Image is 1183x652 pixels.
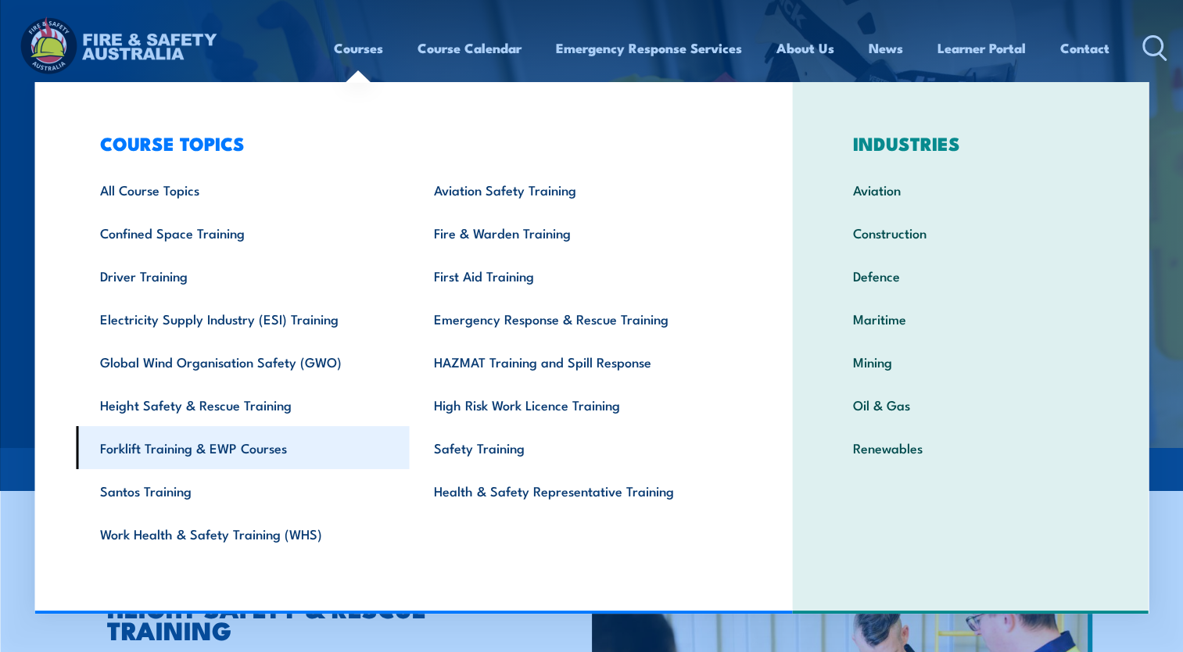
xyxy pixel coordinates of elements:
[410,297,744,340] a: Emergency Response & Rescue Training
[76,168,410,211] a: All Course Topics
[76,512,410,555] a: Work Health & Safety Training (WHS)
[556,27,742,69] a: Emergency Response Services
[829,211,1113,254] a: Construction
[829,254,1113,297] a: Defence
[418,27,522,69] a: Course Calendar
[776,27,834,69] a: About Us
[76,211,410,254] a: Confined Space Training
[410,469,744,512] a: Health & Safety Representative Training
[76,340,410,383] a: Global Wind Organisation Safety (GWO)
[76,469,410,512] a: Santos Training
[107,596,520,640] h2: HEIGHT SAFETY & RESCUE TRAINING
[410,340,744,383] a: HAZMAT Training and Spill Response
[410,254,744,297] a: First Aid Training
[76,297,410,340] a: Electricity Supply Industry (ESI) Training
[76,132,744,154] h3: COURSE TOPICS
[829,168,1113,211] a: Aviation
[829,383,1113,426] a: Oil & Gas
[76,254,410,297] a: Driver Training
[829,132,1113,154] h3: INDUSTRIES
[76,426,410,469] a: Forklift Training & EWP Courses
[410,383,744,426] a: High Risk Work Licence Training
[76,383,410,426] a: Height Safety & Rescue Training
[410,426,744,469] a: Safety Training
[869,27,903,69] a: News
[334,27,383,69] a: Courses
[829,340,1113,383] a: Mining
[829,297,1113,340] a: Maritime
[410,211,744,254] a: Fire & Warden Training
[829,426,1113,469] a: Renewables
[410,168,744,211] a: Aviation Safety Training
[1060,27,1110,69] a: Contact
[937,27,1026,69] a: Learner Portal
